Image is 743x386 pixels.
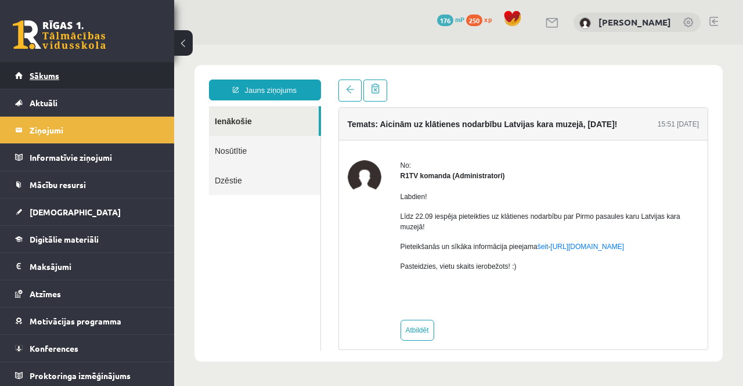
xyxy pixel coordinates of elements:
a: Rīgas 1. Tālmācības vidusskola [13,20,106,49]
img: R1TV komanda [174,116,207,149]
a: Dzēstie [35,121,146,150]
div: 15:51 [DATE] [484,74,525,85]
span: xp [484,15,492,24]
a: Nosūtītie [35,91,146,121]
a: [PERSON_NAME] [598,16,671,28]
a: Motivācijas programma [15,308,160,334]
a: [URL][DOMAIN_NAME] [376,198,450,206]
a: Mācību resursi [15,171,160,198]
a: Sākums [15,62,160,89]
span: Motivācijas programma [30,316,121,326]
span: 250 [466,15,482,26]
a: Digitālie materiāli [15,226,160,252]
a: [DEMOGRAPHIC_DATA] [15,199,160,225]
legend: Informatīvie ziņojumi [30,144,160,171]
a: 176 mP [437,15,464,24]
a: šeit [363,198,374,206]
legend: Maksājumi [30,253,160,280]
a: Ienākošie [35,62,145,91]
img: Elīna Freimane [579,17,591,29]
span: Proktoringa izmēģinājums [30,370,131,381]
p: Pasteidzies, vietu skaits ierobežots! :) [226,217,525,227]
a: Atzīmes [15,280,160,307]
a: Jauns ziņojums [35,35,147,56]
a: Ziņojumi [15,117,160,143]
span: Mācību resursi [30,179,86,190]
a: Maksājumi [15,253,160,280]
div: No: [226,116,525,126]
a: Konferences [15,335,160,362]
span: [DEMOGRAPHIC_DATA] [30,207,121,217]
legend: Ziņojumi [30,117,160,143]
strong: R1TV komanda (Administratori) [226,127,331,135]
span: Konferences [30,343,78,353]
h4: Temats: Aicinām uz klātienes nodarbību Latvijas kara muzejā, [DATE]! [174,75,443,84]
a: Informatīvie ziņojumi [15,144,160,171]
a: Atbildēt [226,275,260,296]
p: Līdz 22.09 iespēja pieteikties uz klātienes nodarbību par Pirmo pasaules karu Latvijas kara muzejā! [226,167,525,187]
span: Atzīmes [30,288,61,299]
a: 250 xp [466,15,497,24]
span: Sākums [30,70,59,81]
span: 176 [437,15,453,26]
span: Digitālie materiāli [30,234,99,244]
span: mP [455,15,464,24]
p: Pieteikšanās un sīkāka informācija pieejama - [226,197,525,207]
span: Aktuāli [30,98,57,108]
a: Aktuāli [15,89,160,116]
p: Labdien! [226,147,525,157]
